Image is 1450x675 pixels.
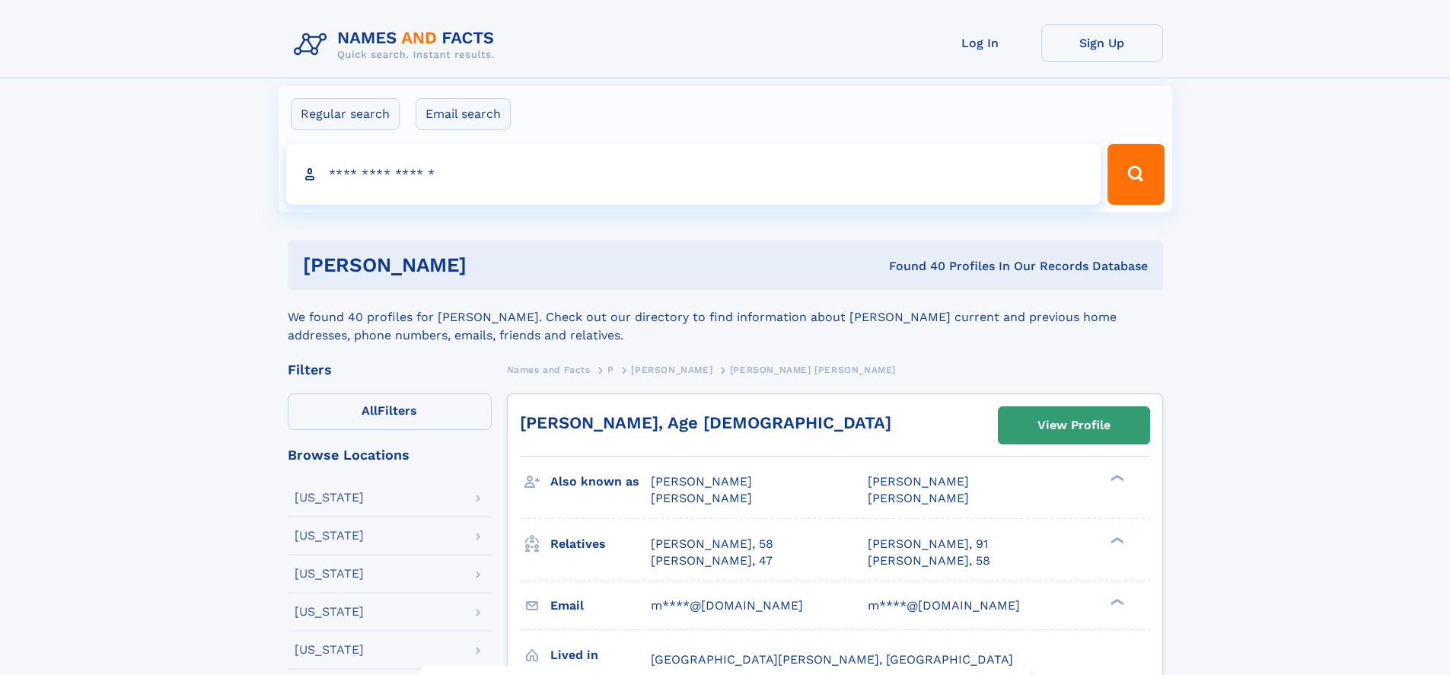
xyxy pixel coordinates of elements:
div: ❯ [1107,597,1125,607]
label: Email search [416,98,511,130]
h3: Email [550,593,651,619]
span: [PERSON_NAME] [868,491,969,505]
label: Regular search [291,98,400,130]
button: Search Button [1107,144,1164,205]
div: Browse Locations [288,448,492,462]
a: View Profile [999,407,1149,444]
a: P [607,360,614,379]
div: [US_STATE] [295,568,364,580]
span: [GEOGRAPHIC_DATA][PERSON_NAME], [GEOGRAPHIC_DATA] [651,652,1013,667]
h3: Relatives [550,531,651,557]
a: Sign Up [1041,24,1163,62]
span: [PERSON_NAME] [651,491,752,505]
div: [US_STATE] [295,492,364,504]
span: [PERSON_NAME] [868,474,969,489]
div: ❯ [1107,535,1125,545]
a: [PERSON_NAME], 91 [868,536,988,552]
div: [US_STATE] [295,606,364,618]
div: ❯ [1107,473,1125,483]
h3: Also known as [550,469,651,495]
span: P [607,365,614,375]
a: [PERSON_NAME], 47 [651,552,773,569]
div: [US_STATE] [295,530,364,542]
a: [PERSON_NAME] [631,360,712,379]
a: [PERSON_NAME], 58 [868,552,990,569]
label: Filters [288,393,492,430]
span: [PERSON_NAME] [PERSON_NAME] [730,365,896,375]
div: Filters [288,363,492,377]
span: All [362,403,378,418]
a: Log In [919,24,1041,62]
a: [PERSON_NAME], 58 [651,536,773,552]
a: Names and Facts [507,360,591,379]
span: [PERSON_NAME] [651,474,752,489]
div: [US_STATE] [295,644,364,656]
div: Found 40 Profiles In Our Records Database [677,258,1148,275]
a: [PERSON_NAME], Age [DEMOGRAPHIC_DATA] [520,413,891,432]
input: search input [286,144,1101,205]
div: We found 40 profiles for [PERSON_NAME]. Check out our directory to find information about [PERSON... [288,290,1163,345]
h1: [PERSON_NAME] [303,256,678,275]
span: [PERSON_NAME] [631,365,712,375]
div: View Profile [1037,408,1111,443]
h3: Lived in [550,642,651,668]
img: Logo Names and Facts [288,24,507,65]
